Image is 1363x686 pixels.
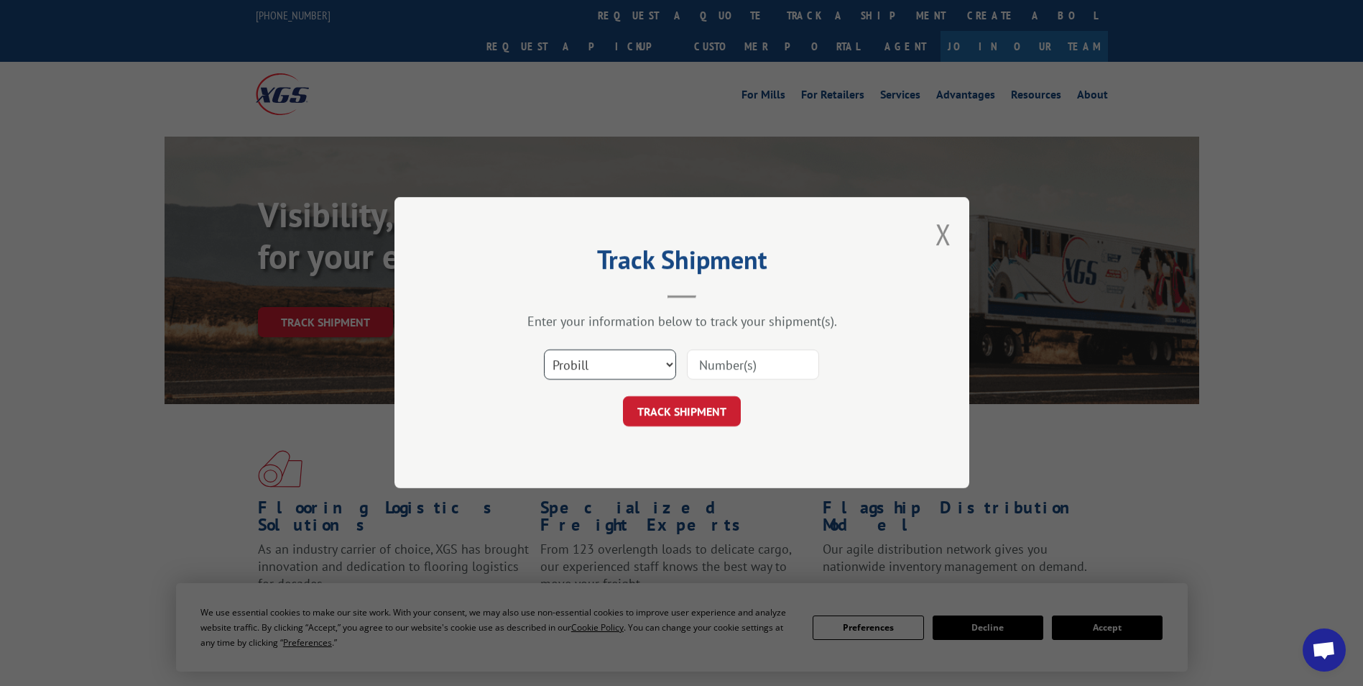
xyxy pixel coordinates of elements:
button: Close modal [935,215,951,253]
button: TRACK SHIPMENT [623,397,741,427]
div: Enter your information below to track your shipment(s). [466,314,897,330]
input: Number(s) [687,350,819,380]
div: Open chat [1303,628,1346,672]
h2: Track Shipment [466,250,897,277]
